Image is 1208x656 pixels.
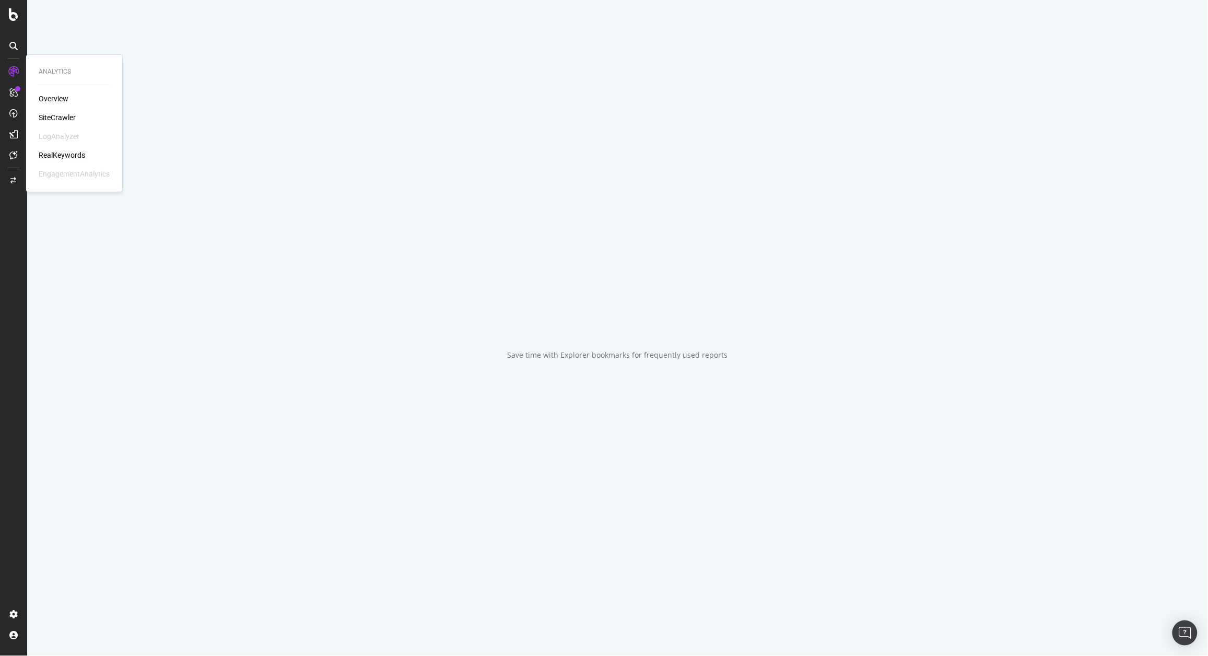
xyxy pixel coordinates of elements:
[39,169,110,179] div: EngagementAnalytics
[39,150,85,160] a: RealKeywords
[39,112,76,123] a: SiteCrawler
[39,67,110,76] div: Analytics
[1172,620,1198,646] div: Open Intercom Messenger
[39,131,79,142] div: LogAnalyzer
[508,350,728,360] div: Save time with Explorer bookmarks for frequently used reports
[39,93,68,104] a: Overview
[580,296,655,333] div: animation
